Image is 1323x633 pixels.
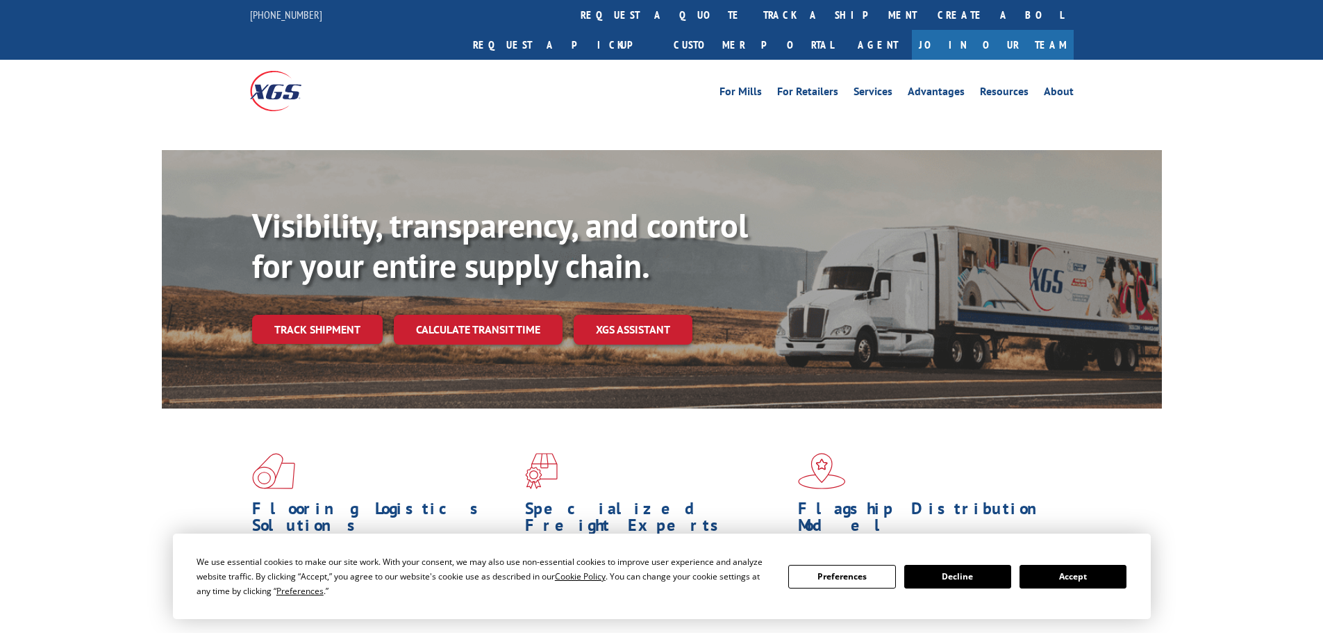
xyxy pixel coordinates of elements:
[525,500,788,541] h1: Specialized Freight Experts
[252,500,515,541] h1: Flooring Logistics Solutions
[1044,86,1074,101] a: About
[252,204,748,287] b: Visibility, transparency, and control for your entire supply chain.
[854,86,892,101] a: Services
[394,315,563,345] a: Calculate transit time
[908,86,965,101] a: Advantages
[250,8,322,22] a: [PHONE_NUMBER]
[574,315,692,345] a: XGS ASSISTANT
[276,585,324,597] span: Preferences
[798,500,1060,541] h1: Flagship Distribution Model
[663,30,844,60] a: Customer Portal
[798,453,846,489] img: xgs-icon-flagship-distribution-model-red
[788,565,895,589] button: Preferences
[719,86,762,101] a: For Mills
[980,86,1029,101] a: Resources
[777,86,838,101] a: For Retailers
[252,453,295,489] img: xgs-icon-total-supply-chain-intelligence-red
[197,554,772,598] div: We use essential cookies to make our site work. With your consent, we may also use non-essential ...
[912,30,1074,60] a: Join Our Team
[1020,565,1126,589] button: Accept
[463,30,663,60] a: Request a pickup
[844,30,912,60] a: Agent
[904,565,1011,589] button: Decline
[252,315,383,344] a: Track shipment
[555,570,606,582] span: Cookie Policy
[173,534,1151,619] div: Cookie Consent Prompt
[525,453,558,489] img: xgs-icon-focused-on-flooring-red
